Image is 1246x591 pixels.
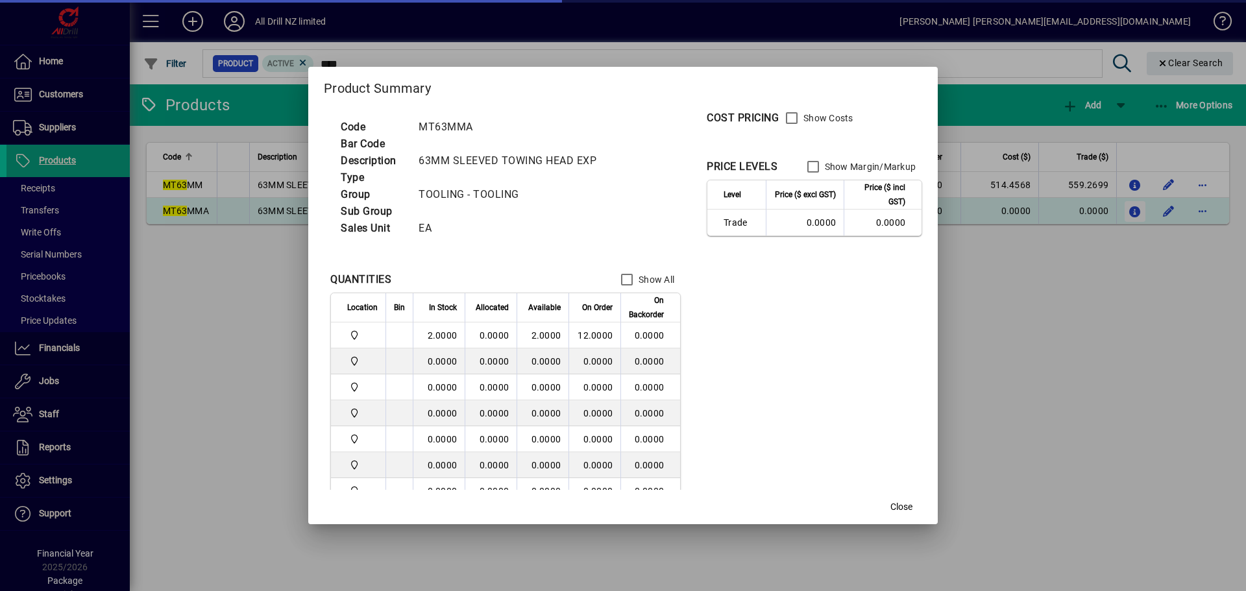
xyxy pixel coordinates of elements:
td: 0.0000 [465,348,517,374]
td: 0.0000 [620,374,680,400]
span: Price ($ incl GST) [852,180,905,209]
td: 0.0000 [620,452,680,478]
td: Sales Unit [334,220,412,237]
span: Location [347,300,378,315]
td: 0.0000 [620,478,680,504]
span: 0.0000 [583,486,613,496]
td: 0.0000 [620,348,680,374]
div: PRICE LEVELS [707,159,777,175]
span: On Backorder [629,293,664,322]
h2: Product Summary [308,67,938,104]
td: 0.0000 [465,374,517,400]
span: Close [890,500,912,514]
td: Sub Group [334,203,412,220]
td: 0.0000 [517,400,568,426]
span: In Stock [429,300,457,315]
span: 0.0000 [583,460,613,470]
td: Group [334,186,412,203]
span: Price ($ excl GST) [775,187,836,202]
label: Show Margin/Markup [822,160,916,173]
td: 0.0000 [517,374,568,400]
span: On Order [582,300,613,315]
td: MT63MMA [412,119,612,136]
td: 0.0000 [413,478,465,504]
td: 0.0000 [413,348,465,374]
td: 2.0000 [517,322,568,348]
td: Bar Code [334,136,412,152]
td: 0.0000 [517,452,568,478]
td: 0.0000 [620,322,680,348]
span: Trade [724,216,758,229]
td: 0.0000 [517,348,568,374]
td: Description [334,152,412,169]
td: EA [412,220,612,237]
td: 0.0000 [620,400,680,426]
td: 0.0000 [620,426,680,452]
td: 2.0000 [413,322,465,348]
button: Close [881,496,922,519]
td: Type [334,169,412,186]
td: 0.0000 [844,210,922,235]
td: 0.0000 [517,426,568,452]
td: 0.0000 [465,426,517,452]
td: 63MM SLEEVED TOWING HEAD EXP [412,152,612,169]
td: 0.0000 [465,400,517,426]
td: 0.0000 [766,210,844,235]
td: 0.0000 [465,452,517,478]
span: Available [528,300,561,315]
span: Bin [394,300,405,315]
td: 0.0000 [413,452,465,478]
td: 0.0000 [413,400,465,426]
td: 0.0000 [517,478,568,504]
td: TOOLING - TOOLING [412,186,612,203]
td: 0.0000 [465,478,517,504]
td: 0.0000 [413,426,465,452]
span: 0.0000 [583,382,613,392]
div: QUANTITIES [330,272,391,287]
label: Show Costs [801,112,853,125]
span: Level [724,187,741,202]
td: 0.0000 [413,374,465,400]
span: 0.0000 [583,356,613,367]
td: Code [334,119,412,136]
td: 0.0000 [465,322,517,348]
span: Allocated [476,300,509,315]
div: COST PRICING [707,110,779,126]
span: 12.0000 [578,330,613,341]
label: Show All [636,273,674,286]
span: 0.0000 [583,408,613,418]
span: 0.0000 [583,434,613,444]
